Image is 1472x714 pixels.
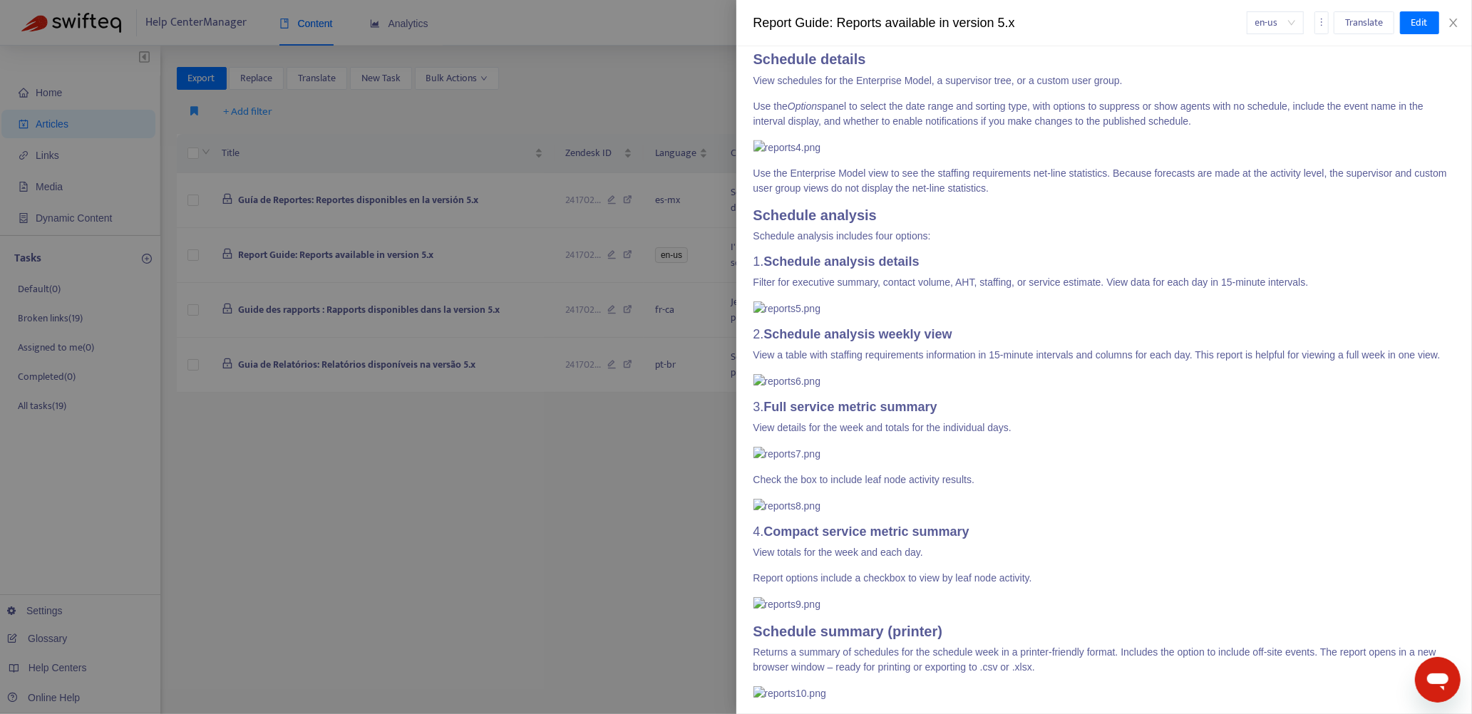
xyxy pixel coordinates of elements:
[764,524,969,539] strong: Compact service metric summary
[753,645,1456,675] p: Returns a summary of schedules for the schedule week in a printer-friendly format. Includes the o...
[788,100,822,112] em: Options
[753,301,821,316] img: reports5.png
[1255,12,1295,33] span: en-us
[1448,17,1459,29] span: close
[753,571,1456,586] p: Report options include a checkbox to view by leaf node activity.
[753,348,1456,363] p: View a table with staffing requirements information in 15-minute intervals and columns for each d...
[753,472,1456,487] p: Check the box to include leaf node activity results.
[764,327,952,341] strong: Schedule analysis weekly view
[1415,657,1461,703] iframe: Button to launch messaging window
[1334,11,1394,34] button: Translate
[753,545,1456,560] p: View totals for the week and each day.
[753,207,877,223] strong: Schedule analysis
[764,400,937,414] strong: Full service metric summary
[753,327,1456,343] h3: 2.
[753,14,1247,33] div: Report Guide: Reports available in version 5.x
[753,140,821,155] img: reports4.png
[753,166,1456,196] p: Use the Enterprise Model view to see the staffing requirements net-line statistics. Because forec...
[753,597,821,612] img: reports9.png
[1314,11,1329,34] button: more
[1317,17,1327,27] span: more
[753,686,826,701] img: reports10.png
[753,624,943,639] strong: Schedule summary (printer)
[753,374,821,389] img: reports6.png
[764,254,920,269] span: Schedule analysis details
[753,400,1456,415] h3: 3.
[753,275,1456,290] p: Filter for executive summary, contact volume, AHT, staffing, or service estimate. View data for e...
[1400,11,1439,34] button: Edit
[1443,16,1463,30] button: Close
[753,51,866,67] strong: Schedule details
[753,499,821,514] img: reports8.png
[1411,15,1428,31] span: Edit
[753,420,1456,435] p: View details for the week and totals for the individual days.
[1345,15,1383,31] span: Translate
[753,99,1456,129] p: Use the panel to select the date range and sorting type, with options to suppress or show agents ...
[753,447,821,462] img: reports7.png
[753,524,1456,540] h3: 4.
[753,254,1456,270] h3: 1.
[753,73,1456,88] p: View schedules for the Enterprise Model, a supervisor tree, or a custom user group.
[753,229,1456,244] p: Schedule analysis includes four options:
